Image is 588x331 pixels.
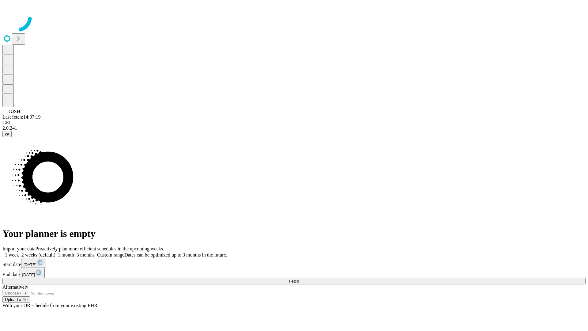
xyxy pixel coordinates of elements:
[2,268,586,278] div: End date
[2,303,97,308] span: With your OR schedule from your existing EHR
[36,246,164,251] span: Proactively plan more efficient schedules in the upcoming weeks.
[2,120,586,125] div: GEI
[24,262,36,267] span: [DATE]
[21,258,46,268] button: [DATE]
[97,252,124,257] span: Custom range
[21,252,55,257] span: 2 weeks (default)
[2,284,28,290] span: Alternatively
[22,272,35,277] span: [DATE]
[58,252,74,257] span: 1 month
[2,258,586,268] div: Start date
[77,252,95,257] span: 3 months
[5,252,19,257] span: 1 week
[2,125,586,131] div: 2.0.241
[2,228,586,239] h1: Your planner is empty
[2,246,36,251] span: Import your data
[20,268,45,278] button: [DATE]
[5,132,9,136] span: @
[124,252,227,257] span: Dates can be optimized up to 3 months in the future.
[2,296,30,303] button: Upload a file
[2,114,41,120] span: Last fetch: 14:07:19
[2,131,12,137] button: @
[2,278,586,284] button: Fetch
[289,279,299,283] span: Fetch
[9,109,20,114] span: GJSH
